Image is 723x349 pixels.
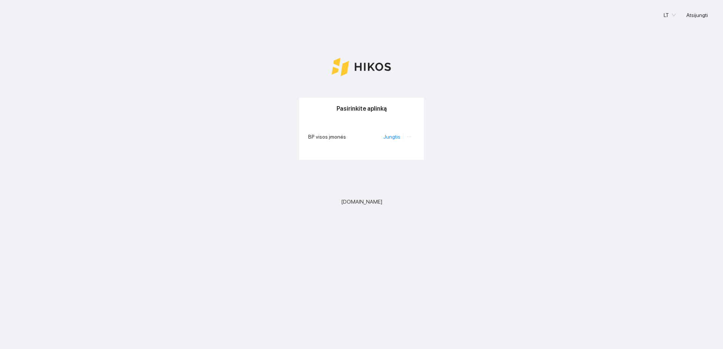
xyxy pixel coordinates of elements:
[686,11,708,19] span: Atsijungti
[308,98,415,119] div: Pasirinkite aplinką
[341,198,382,206] span: [DOMAIN_NAME]
[680,9,714,21] button: Atsijungti
[664,9,676,21] span: LT
[383,134,400,140] a: Jungtis
[406,134,412,139] span: ellipsis
[308,128,415,145] li: BP visos įmonės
